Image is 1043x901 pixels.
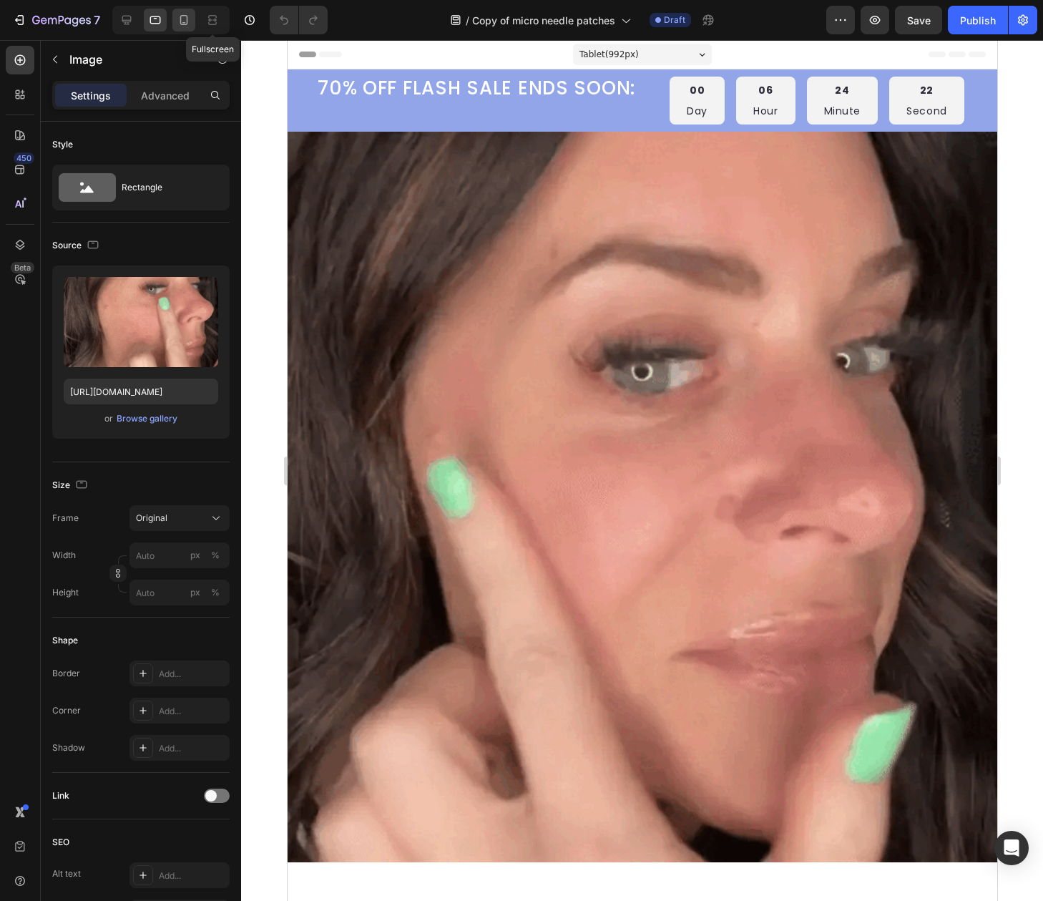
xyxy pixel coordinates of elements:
[537,42,574,58] div: 24
[52,586,79,599] label: Height
[207,547,224,564] button: px
[907,14,931,26] span: Save
[187,547,204,564] button: %
[52,867,81,880] div: Alt text
[71,88,111,103] p: Settings
[466,42,490,58] div: 06
[64,379,218,404] input: https://example.com/image.jpg
[14,152,34,164] div: 450
[664,14,685,26] span: Draft
[895,6,942,34] button: Save
[207,584,224,601] button: px
[129,542,230,568] input: px%
[211,549,220,562] div: %
[129,580,230,605] input: px%
[52,789,69,802] div: Link
[52,138,73,151] div: Style
[116,411,178,426] button: Browse gallery
[619,42,660,58] div: 22
[159,870,226,882] div: Add...
[472,13,615,28] span: Copy of micro needle patches
[399,42,420,58] div: 00
[960,13,996,28] div: Publish
[187,584,204,601] button: %
[52,512,79,525] label: Frame
[399,64,420,79] p: Day
[129,505,230,531] button: Original
[94,11,100,29] p: 7
[466,13,469,28] span: /
[190,549,200,562] div: px
[52,667,80,680] div: Border
[52,634,78,647] div: Shape
[52,476,90,495] div: Size
[117,412,177,425] div: Browse gallery
[619,64,660,79] p: Second
[288,40,997,901] iframe: Design area
[948,6,1008,34] button: Publish
[159,742,226,755] div: Add...
[141,88,190,103] p: Advanced
[69,51,191,68] p: Image
[159,705,226,718] div: Add...
[994,831,1029,865] div: Open Intercom Messenger
[122,171,209,204] div: Rectangle
[537,64,574,79] p: Minute
[104,410,113,427] span: or
[211,586,220,599] div: %
[64,277,218,367] img: preview-image
[466,64,490,79] p: Hour
[270,6,328,34] div: Undo/Redo
[52,741,85,754] div: Shadow
[52,836,69,849] div: SEO
[52,549,76,562] label: Width
[159,668,226,681] div: Add...
[11,262,34,273] div: Beta
[190,586,200,599] div: px
[52,236,102,255] div: Source
[6,6,107,34] button: 7
[136,512,167,525] span: Original
[52,704,81,717] div: Corner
